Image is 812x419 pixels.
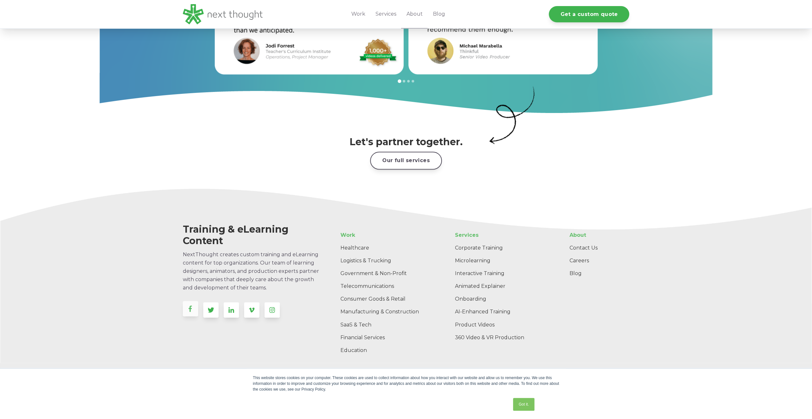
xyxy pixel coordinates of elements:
[335,242,431,254] a: Healthcare
[450,318,553,331] a: Product Videos
[395,78,418,83] div: Select a slide to show
[335,280,431,293] a: Telecommunications
[549,6,629,22] a: Get a custom quote
[450,267,553,280] a: Interactive Training
[450,229,553,242] a: Services
[450,305,553,318] a: AI-Enhanced Training
[564,254,629,267] a: Careers
[403,80,405,82] button: Go to page 2
[450,331,553,344] a: 360 Video & VR Production
[564,242,629,254] a: Contact Us
[335,267,431,280] a: Government & Non-Profit
[335,229,431,242] a: Work
[370,152,442,169] a: Our full services
[564,229,629,280] div: Navigation Menu
[183,4,263,24] img: LG - NextThought Logo
[183,223,288,247] span: Training & eLearning Content
[398,79,401,83] button: Go to page 1
[183,251,319,291] span: NextThought creates custom training and eLearning content for top organizations. Our team of lear...
[407,80,410,82] button: Go to page 3
[564,267,629,280] a: Blog
[412,80,414,82] button: Go to page 4
[450,242,553,254] a: Corporate Training
[488,83,536,147] img: Artboard 16
[564,229,629,242] a: About
[335,305,431,318] a: Manufacturing & Construction
[253,375,559,392] div: This website stores cookies on your computer. These cookies are used to collect information about...
[335,229,408,356] div: Navigation Menu
[450,229,553,344] div: Navigation Menu
[450,280,553,293] a: Animated Explainer
[335,344,431,356] a: Education
[450,254,553,267] a: Microlearning
[335,331,431,344] a: Financial Services
[335,318,431,331] a: SaaS & Tech
[335,254,431,267] a: Logistics & Trucking
[450,293,553,305] a: Onboarding
[294,136,518,148] h3: Let's partner together.
[335,293,431,305] a: Consumer Goods & Retail
[513,398,534,411] a: Got it.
